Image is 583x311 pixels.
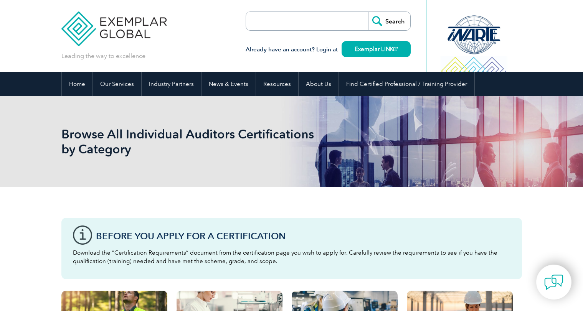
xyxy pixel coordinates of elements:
[368,12,410,30] input: Search
[339,72,474,96] a: Find Certified Professional / Training Provider
[393,47,398,51] img: open_square.png
[73,248,510,265] p: Download the “Certification Requirements” document from the certification page you wish to apply ...
[62,72,92,96] a: Home
[256,72,298,96] a: Resources
[61,52,145,60] p: Leading the way to excellence
[246,45,411,54] h3: Already have an account? Login at
[96,231,510,241] h3: Before You Apply For a Certification
[201,72,256,96] a: News & Events
[544,273,563,292] img: contact-chat.png
[142,72,201,96] a: Industry Partners
[299,72,339,96] a: About Us
[93,72,141,96] a: Our Services
[342,41,411,57] a: Exemplar LINK
[61,127,356,156] h1: Browse All Individual Auditors Certifications by Category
